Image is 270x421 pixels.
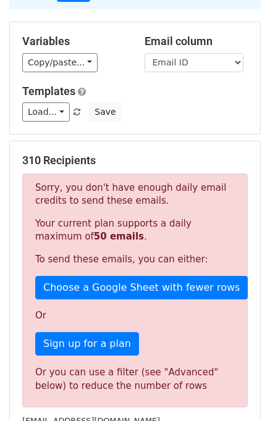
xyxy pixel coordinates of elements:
[35,276,248,299] a: Choose a Google Sheet with fewer rows
[35,217,235,243] p: Your current plan supports a daily maximum of .
[94,231,144,242] strong: 50 emails
[22,102,70,122] a: Load...
[22,154,248,167] h5: 310 Recipients
[35,253,235,266] p: To send these emails, you can either:
[89,102,121,122] button: Save
[22,53,98,72] a: Copy/paste...
[35,332,139,356] a: Sign up for a plan
[35,181,235,207] p: Sorry, you don't have enough daily email credits to send these emails.
[35,365,235,393] div: Or you can use a filter (see "Advanced" below) to reduce the number of rows
[22,35,126,48] h5: Variables
[145,35,248,48] h5: Email column
[35,309,235,322] p: Or
[208,362,270,421] iframe: Chat Widget
[22,85,75,98] a: Templates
